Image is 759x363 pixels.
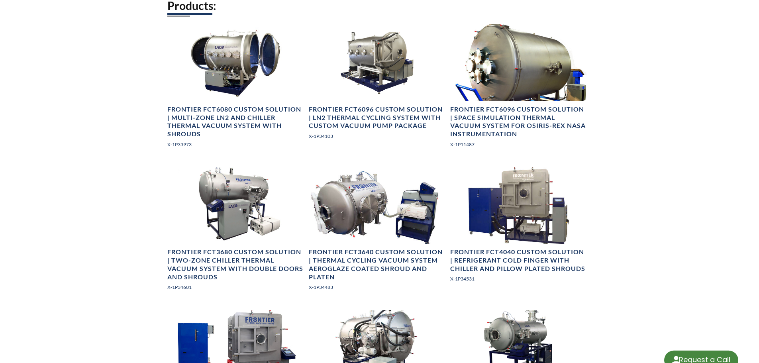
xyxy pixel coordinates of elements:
p: X-1P11487 [450,141,587,148]
a: Custom Solution | Horizontal Cylindrical Thermal Vacuum (TVAC) Test System, side view, chamber do... [167,24,304,155]
a: Vacuum Chamber with chillerFrontier FCT4040 Custom Solution | Refrigerant Cold Finger with Chille... [450,167,587,289]
h4: Frontier FCT6096 Custom Solution | Space Simulation Thermal Vacuum System for OSIRIS-REx NASA Ins... [450,105,587,138]
p: X-1P33973 [167,141,304,148]
h4: Frontier FCT4040 Custom Solution | Refrigerant Cold Finger with Chiller and Pillow Plated Shrouds [450,248,587,273]
a: Large Space Simulation Vacuum System with stainless steel cylindrical chamber including viewports... [450,24,587,155]
h4: Frontier FCT3640 Custom Solution | Thermal Cycling Vacuum System Aeroglaze Coated Shroud and Platen [309,248,445,281]
p: X-1P34601 [167,283,304,291]
a: Frontier Thermal Vacuum Chamber and Chiller System, angled viewFrontier FCT3640 Custom Solution |... [309,167,445,298]
h4: Frontier FCT6096 Custom Solution | LN2 Thermal Cycling System with Custom Vacuum Pump Package [309,105,445,130]
h4: Frontier FCT3680 Custom Solution | Two-Zone Chiller Thermal Vacuum System with Double Doors and S... [167,248,304,281]
a: Image showing full view of vacuum chamber, controller and coolers/Frontier FCT3680 Custom Solutio... [167,167,304,298]
a: Custom Thermal Vacuum System, angled viewFrontier FCT6096 Custom Solution | LN2 Thermal Cycling S... [309,24,445,146]
p: X-1P34103 [309,132,445,140]
h4: Frontier FCT6080 Custom Solution | Multi-Zone LN2 and Chiller Thermal Vacuum System with Shrouds [167,105,304,138]
p: X-1P34483 [309,283,445,291]
p: X-1P34531 [450,275,587,283]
